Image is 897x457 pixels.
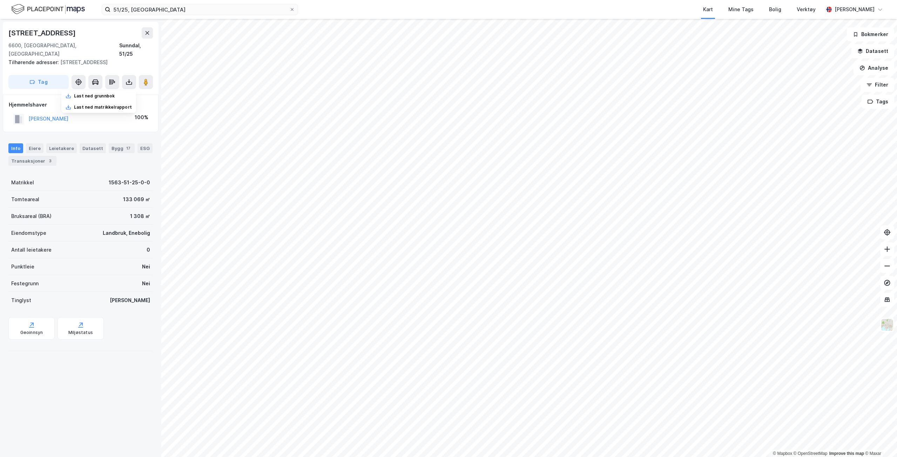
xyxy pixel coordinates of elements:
div: Nei [142,262,150,271]
div: Nei [142,279,150,288]
div: Punktleie [11,262,34,271]
div: Matrikkel [11,178,34,187]
div: [PERSON_NAME] [835,5,875,14]
div: Kontrollprogram for chat [862,423,897,457]
div: 17 [125,145,132,152]
div: Bruksareal (BRA) [11,212,52,220]
div: Antall leietakere [11,246,52,254]
div: 133 069 ㎡ [123,195,150,204]
a: Mapbox [773,451,792,456]
div: Mine Tags [728,5,754,14]
div: Miljøstatus [68,330,93,335]
div: Last ned matrikkelrapport [74,104,132,110]
div: 6600, [GEOGRAPHIC_DATA], [GEOGRAPHIC_DATA] [8,41,119,58]
button: Filter [861,78,894,92]
img: Z [881,318,894,332]
div: Transaksjoner [8,156,56,166]
div: Last ned grunnbok [74,93,115,99]
button: Analyse [854,61,894,75]
span: Tilhørende adresser: [8,59,60,65]
div: 1 308 ㎡ [130,212,150,220]
iframe: Chat Widget [862,423,897,457]
div: Kart [703,5,713,14]
div: 0 [147,246,150,254]
div: Datasett [80,143,106,153]
div: Info [8,143,23,153]
div: 100% [135,113,148,122]
div: Tomteareal [11,195,39,204]
button: Datasett [851,44,894,58]
div: [STREET_ADDRESS] [8,27,77,39]
button: Tag [8,75,69,89]
div: Verktøy [797,5,816,14]
div: [STREET_ADDRESS] [8,58,147,67]
div: Eiendomstype [11,229,46,237]
button: Bokmerker [847,27,894,41]
button: Tags [862,95,894,109]
div: Eiere [26,143,43,153]
div: Geoinnsyn [20,330,43,335]
div: 1563-51-25-0-0 [109,178,150,187]
div: Tinglyst [11,296,31,305]
div: 3 [47,157,54,164]
div: [PERSON_NAME] [110,296,150,305]
a: OpenStreetMap [794,451,828,456]
a: Improve this map [829,451,864,456]
div: ESG [137,143,153,153]
div: Sunndal, 51/25 [119,41,153,58]
div: Hjemmelshaver [9,101,153,109]
div: Festegrunn [11,279,39,288]
img: logo.f888ab2527a4732fd821a326f86c7f29.svg [11,3,85,15]
input: Søk på adresse, matrikkel, gårdeiere, leietakere eller personer [110,4,289,15]
div: Bygg [109,143,135,153]
div: Bolig [769,5,781,14]
div: Landbruk, Enebolig [103,229,150,237]
div: Leietakere [46,143,77,153]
